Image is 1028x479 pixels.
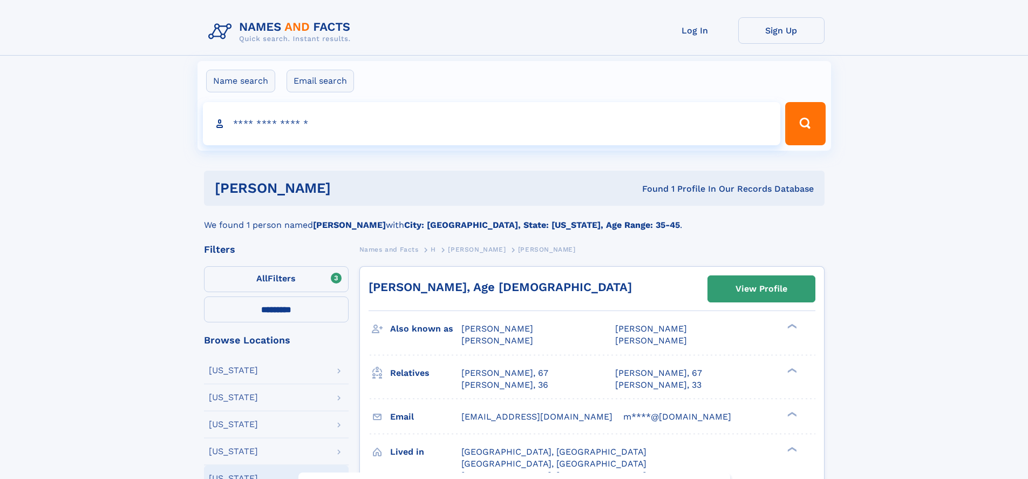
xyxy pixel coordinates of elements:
[461,335,533,346] span: [PERSON_NAME]
[652,17,738,44] a: Log In
[461,411,612,422] span: [EMAIL_ADDRESS][DOMAIN_NAME]
[313,220,386,230] b: [PERSON_NAME]
[204,17,359,46] img: Logo Names and Facts
[431,242,436,256] a: H
[390,364,461,382] h3: Relatives
[390,320,461,338] h3: Also known as
[287,70,354,92] label: Email search
[785,410,798,417] div: ❯
[461,367,548,379] a: [PERSON_NAME], 67
[461,323,533,334] span: [PERSON_NAME]
[204,206,825,232] div: We found 1 person named with .
[404,220,680,230] b: City: [GEOGRAPHIC_DATA], State: [US_STATE], Age Range: 35-45
[785,446,798,453] div: ❯
[206,70,275,92] label: Name search
[215,181,487,195] h1: [PERSON_NAME]
[209,420,258,429] div: [US_STATE]
[204,335,349,345] div: Browse Locations
[461,447,646,457] span: [GEOGRAPHIC_DATA], [GEOGRAPHIC_DATA]
[738,17,825,44] a: Sign Up
[615,335,687,346] span: [PERSON_NAME]
[448,242,506,256] a: [PERSON_NAME]
[486,183,814,195] div: Found 1 Profile In Our Records Database
[461,379,548,391] a: [PERSON_NAME], 36
[359,242,419,256] a: Names and Facts
[615,379,702,391] a: [PERSON_NAME], 33
[369,280,632,294] a: [PERSON_NAME], Age [DEMOGRAPHIC_DATA]
[785,367,798,374] div: ❯
[390,443,461,461] h3: Lived in
[203,102,781,145] input: search input
[209,366,258,375] div: [US_STATE]
[615,323,687,334] span: [PERSON_NAME]
[209,393,258,402] div: [US_STATE]
[209,447,258,456] div: [US_STATE]
[204,245,349,254] div: Filters
[708,276,815,302] a: View Profile
[204,266,349,292] label: Filters
[461,458,646,469] span: [GEOGRAPHIC_DATA], [GEOGRAPHIC_DATA]
[785,102,825,145] button: Search Button
[615,367,702,379] a: [PERSON_NAME], 67
[785,323,798,330] div: ❯
[448,246,506,253] span: [PERSON_NAME]
[390,408,461,426] h3: Email
[518,246,576,253] span: [PERSON_NAME]
[736,276,787,301] div: View Profile
[256,273,268,284] span: All
[431,246,436,253] span: H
